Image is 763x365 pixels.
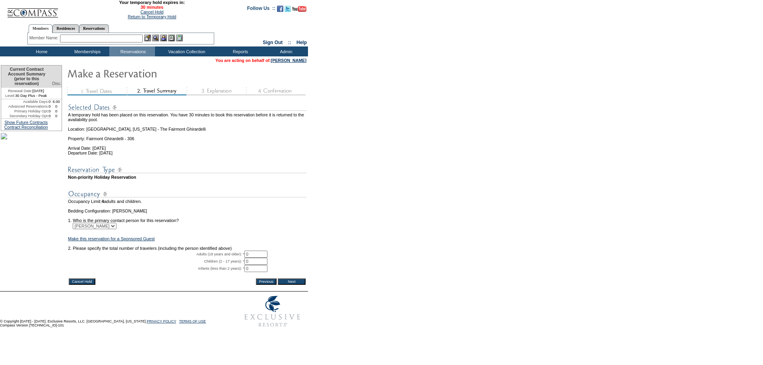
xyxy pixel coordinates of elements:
[1,114,48,118] td: Secondary Holiday Opt:
[51,99,62,104] td: 6.00
[48,114,51,118] td: 0
[1,109,48,114] td: Primary Holiday Opt:
[64,46,109,56] td: Memberships
[262,46,308,56] td: Admin
[68,112,306,122] td: A temporary hold has been placed on this reservation. You have 30 minutes to book this reservatio...
[29,24,53,33] a: Members
[155,46,217,56] td: Vacation Collection
[296,40,307,45] a: Help
[288,40,291,45] span: ::
[68,258,244,265] td: Children (2 - 17 years): *
[7,2,58,18] img: Compass Home
[263,40,283,45] a: Sign Out
[292,8,306,13] a: Subscribe to our YouTube Channel
[101,199,104,204] span: 4
[128,14,176,19] a: Return to Temporary Hold
[68,251,244,258] td: Adults (18 years and older): *
[48,99,51,104] td: 0
[68,246,306,251] td: 2. Please specify the total number of travelers (including the person identified above)
[186,87,246,95] img: step3_state1.gif
[48,109,51,114] td: 0
[8,89,32,93] span: Renewal Date:
[68,265,244,272] td: Infants (less than 2 years): *
[51,104,62,109] td: 0
[176,35,183,41] img: b_calculator.gif
[4,125,48,129] a: Contract Reconciliation
[79,24,109,33] a: Reservations
[292,6,306,12] img: Subscribe to our YouTube Channel
[68,122,306,131] td: Location: [GEOGRAPHIC_DATA], [US_STATE] - The Fairmont Ghirardelli
[168,35,175,41] img: Reservations
[152,35,159,41] img: View
[68,131,306,141] td: Property: Fairmont Ghirardelli - 306
[140,10,163,14] a: Cancel Hold
[68,213,306,223] td: 1. Who is the primary contact person for this reservation?
[68,209,306,213] td: Bedding Configuration: [PERSON_NAME]
[1,133,7,139] img: sb8.jpg
[109,46,155,56] td: Reservations
[237,292,308,331] img: Exclusive Resorts
[52,24,79,33] a: Residences
[67,87,127,95] img: step1_state3.gif
[215,58,306,63] span: You are acting on behalf of:
[127,87,186,95] img: step2_state2.gif
[1,66,51,88] td: Current Contract Account Summary (prior to this reservation)
[278,278,306,285] input: Next
[1,88,51,93] td: [DATE]
[256,278,277,285] input: Previous
[1,99,48,104] td: Available Days:
[68,151,306,155] td: Departure Date: [DATE]
[29,35,60,41] div: Member Name:
[1,93,51,99] td: 30 Day Plus - Peak
[48,104,51,109] td: 0
[1,104,48,109] td: Advanced Reservations:
[246,87,306,95] img: step4_state1.gif
[147,319,176,323] a: PRIVACY POLICY
[160,35,167,41] img: Impersonate
[52,81,62,86] span: Disc.
[68,165,306,175] img: subTtlResType.gif
[69,278,95,285] input: Cancel Hold
[68,175,306,180] td: Non-priority Holiday Reservation
[285,8,291,13] a: Follow us on Twitter
[217,46,262,56] td: Reports
[68,141,306,151] td: Arrival Date: [DATE]
[51,114,62,118] td: 0
[51,109,62,114] td: 0
[179,319,206,323] a: TERMS OF USE
[67,65,226,81] img: Make Reservation
[271,58,306,63] a: [PERSON_NAME]
[4,120,48,125] a: Show Future Contracts
[144,35,151,41] img: b_edit.gif
[285,6,291,12] img: Follow us on Twitter
[68,236,155,241] a: Make this reservation for a Sponsored Guest
[247,5,275,14] td: Follow Us ::
[5,93,15,98] span: Level:
[68,199,306,204] td: Occupancy Limit: adults and children.
[277,6,283,12] img: Become our fan on Facebook
[277,8,283,13] a: Become our fan on Facebook
[68,189,306,199] img: subTtlOccupancy.gif
[68,102,306,112] img: subTtlSelectedDates.gif
[62,5,241,10] span: 30 minutes
[18,46,64,56] td: Home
